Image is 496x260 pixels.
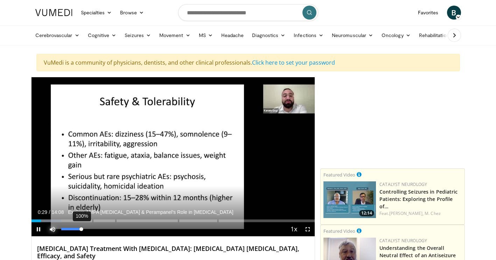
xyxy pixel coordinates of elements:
span: Explore AMPA [MEDICAL_DATA] & Perampanel's Role in [MEDICAL_DATA] [68,209,233,215]
span: / [49,209,50,215]
span: 14:08 [51,209,64,215]
a: Diagnostics [248,28,289,42]
img: 5e01731b-4d4e-47f8-b775-0c1d7f1e3c52.png.150x105_q85_crop-smart_upscale.jpg [323,181,376,218]
a: M. Chez [425,210,441,216]
a: Movement [155,28,195,42]
a: Click here to set your password [252,59,335,66]
div: Volume Level [61,228,81,230]
a: Rehabilitation [415,28,453,42]
button: Playback Rate [287,222,301,236]
a: Cognitive [84,28,121,42]
img: VuMedi Logo [35,9,72,16]
a: MS [195,28,217,42]
a: Controlling Seizures in Pediatric Patients: Exploring the Profile of… [379,188,457,210]
a: Specialties [77,6,116,20]
a: 12:14 [323,181,376,218]
a: Infections [289,28,328,42]
a: Cerebrovascular [31,28,84,42]
small: Featured Video [323,172,355,178]
button: Mute [46,222,60,236]
a: Catalyst Neurology [379,181,427,187]
a: Neuromuscular [328,28,377,42]
button: Fullscreen [301,222,315,236]
a: Headache [217,28,248,42]
div: VuMedi is a community of physicians, dentists, and other clinical professionals. [36,54,460,71]
div: Progress Bar [32,219,315,222]
h4: [MEDICAL_DATA] Treatment With [MEDICAL_DATA]: [MEDICAL_DATA] [MEDICAL_DATA], Efficacy, and Safety [37,245,309,260]
a: Seizures [120,28,155,42]
div: Feat. [379,210,462,217]
span: 12:14 [359,210,374,216]
button: Pause [32,222,46,236]
a: [PERSON_NAME], [389,210,424,216]
video-js: Video Player [32,77,315,237]
a: Catalyst Neurology [379,238,427,244]
a: Favorites [414,6,443,20]
a: Browse [116,6,148,20]
iframe: Advertisement [340,77,445,164]
a: B [447,6,461,20]
small: Featured Video [323,228,355,234]
a: Oncology [377,28,415,42]
input: Search topics, interventions [178,4,318,21]
span: 0:29 [38,209,47,215]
